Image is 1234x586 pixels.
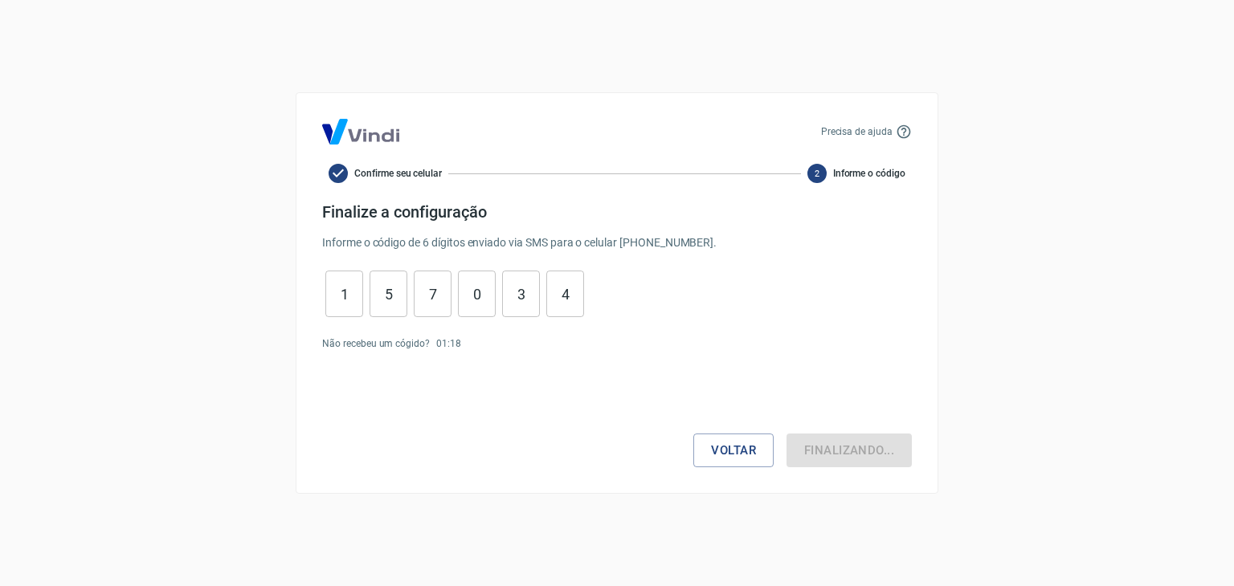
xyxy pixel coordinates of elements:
p: Não recebeu um cógido? [322,336,430,351]
button: Voltar [693,433,774,467]
span: Informe o código [833,166,905,181]
img: Logo Vind [322,119,399,144]
p: 01 : 18 [436,336,461,351]
h4: Finalize a configuração [322,202,912,222]
p: Precisa de ajuda [821,124,893,139]
p: Informe o código de 6 dígitos enviado via SMS para o celular [PHONE_NUMBER] . [322,234,912,251]
span: Confirme seu celular [354,166,442,181]
text: 2 [815,169,819,179]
